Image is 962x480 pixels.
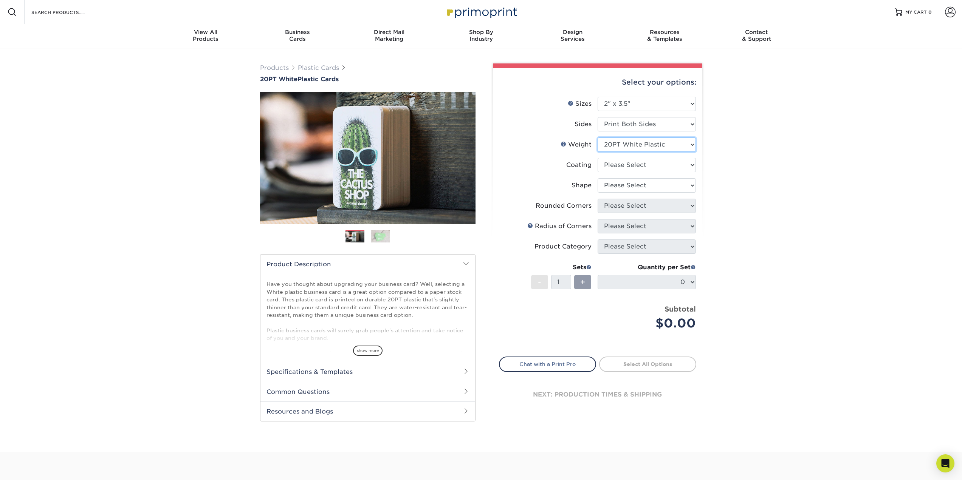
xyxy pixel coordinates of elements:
input: SEARCH PRODUCTS..... [31,8,104,17]
div: Radius of Corners [527,222,592,231]
div: & Support [711,29,802,42]
a: 20PT WhitePlastic Cards [260,76,476,83]
div: Products [160,29,252,42]
span: Contact [711,29,802,35]
a: BusinessCards [251,24,343,48]
div: Cards [251,29,343,42]
div: Weight [561,140,592,149]
img: 20PT White 01 [260,83,476,232]
h2: Product Description [260,255,475,274]
img: Primoprint [443,4,519,20]
div: $0.00 [603,314,696,332]
a: Chat with a Print Pro [499,357,596,372]
a: Direct MailMarketing [343,24,435,48]
span: Design [527,29,619,35]
span: Business [251,29,343,35]
div: Sizes [568,99,592,108]
div: Sides [575,120,592,129]
div: Open Intercom Messenger [936,454,954,472]
div: next: production times & shipping [499,372,696,417]
span: Resources [619,29,711,35]
span: View All [160,29,252,35]
a: Select All Options [599,357,696,372]
span: Shop By [435,29,527,35]
span: Direct Mail [343,29,435,35]
h1: Plastic Cards [260,76,476,83]
a: Resources& Templates [619,24,711,48]
span: - [538,276,541,288]
span: 20PT White [260,76,297,83]
h2: Common Questions [260,382,475,401]
span: + [580,276,585,288]
span: show more [353,346,383,356]
div: Marketing [343,29,435,42]
div: Shape [572,181,592,190]
div: Sets [531,263,592,272]
strong: Subtotal [665,305,696,313]
div: Rounded Corners [536,201,592,210]
div: Product Category [534,242,592,251]
span: 0 [928,9,932,15]
div: Services [527,29,619,42]
div: & Templates [619,29,711,42]
h2: Specifications & Templates [260,362,475,381]
div: Coating [566,161,592,170]
a: Contact& Support [711,24,802,48]
a: Plastic Cards [298,64,339,71]
div: Quantity per Set [598,263,696,272]
a: View AllProducts [160,24,252,48]
img: Plastic Cards 01 [345,230,364,244]
div: Industry [435,29,527,42]
a: DesignServices [527,24,619,48]
div: Select your options: [499,68,696,97]
a: Products [260,64,289,71]
img: Plastic Cards 02 [371,230,390,243]
span: MY CART [905,9,927,15]
a: Shop ByIndustry [435,24,527,48]
h2: Resources and Blogs [260,401,475,421]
